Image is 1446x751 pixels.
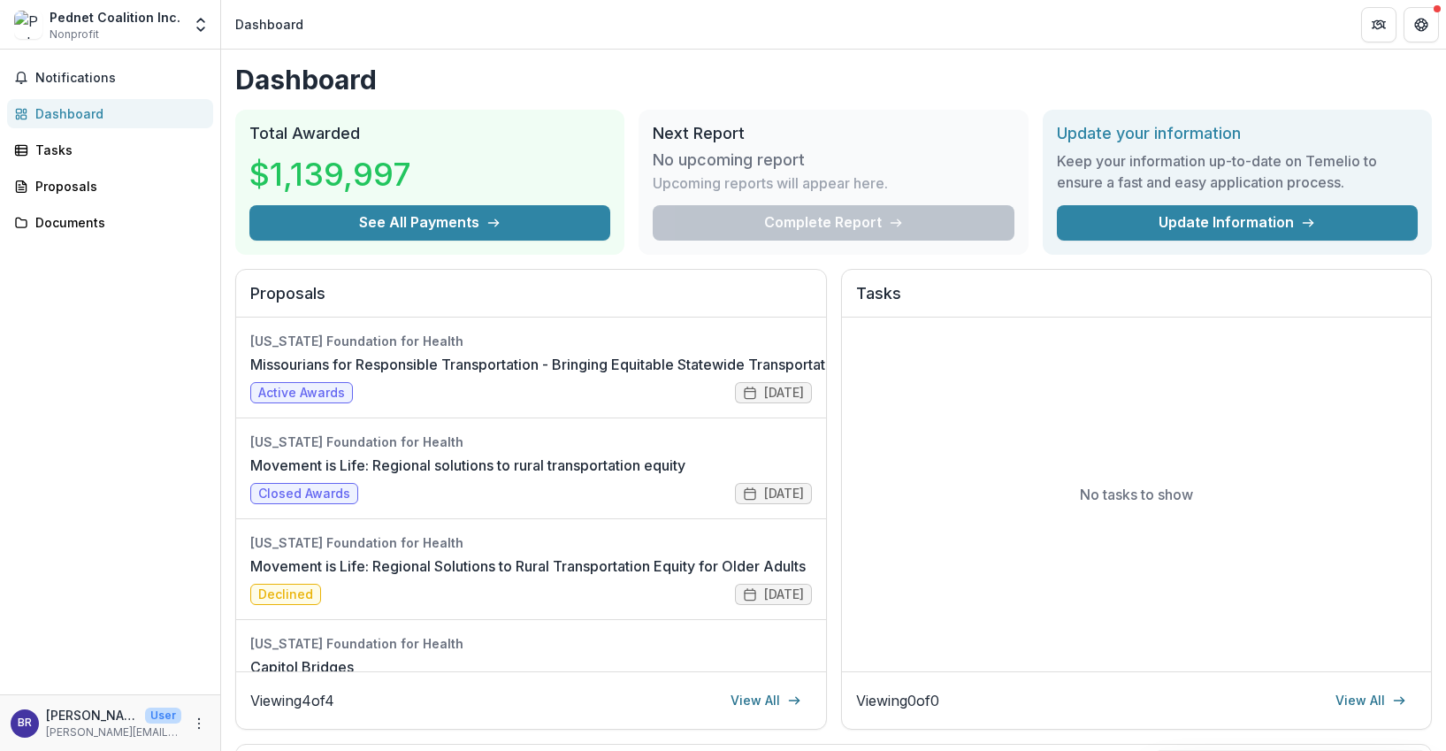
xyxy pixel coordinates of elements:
[18,717,32,729] div: Becky Reed
[249,205,610,241] button: See All Payments
[250,656,354,678] a: Capitol Bridges
[7,172,213,201] a: Proposals
[46,724,181,740] p: [PERSON_NAME][EMAIL_ADDRESS][DOMAIN_NAME]
[228,11,310,37] nav: breadcrumb
[250,556,806,577] a: Movement is Life: Regional Solutions to Rural Transportation Equity for Older Adults
[653,124,1014,143] h2: Next Report
[1404,7,1439,42] button: Get Help
[249,124,610,143] h2: Total Awarded
[856,284,1418,318] h2: Tasks
[35,71,206,86] span: Notifications
[1057,205,1418,241] a: Update Information
[188,713,210,734] button: More
[7,208,213,237] a: Documents
[7,135,213,165] a: Tasks
[250,284,812,318] h2: Proposals
[250,690,334,711] p: Viewing 4 of 4
[653,172,888,194] p: Upcoming reports will appear here.
[188,7,213,42] button: Open entity switcher
[35,213,199,232] div: Documents
[50,27,99,42] span: Nonprofit
[35,104,199,123] div: Dashboard
[653,150,805,170] h3: No upcoming report
[856,690,939,711] p: Viewing 0 of 0
[250,455,685,476] a: Movement is Life: Regional solutions to rural transportation equity
[7,99,213,128] a: Dashboard
[35,141,199,159] div: Tasks
[145,708,181,724] p: User
[235,64,1432,96] h1: Dashboard
[1057,124,1418,143] h2: Update your information
[720,686,812,715] a: View All
[235,15,303,34] div: Dashboard
[1057,150,1418,193] h3: Keep your information up-to-date on Temelio to ensure a fast and easy application process.
[35,177,199,195] div: Proposals
[46,706,138,724] p: [PERSON_NAME]
[50,8,180,27] div: Pednet Coalition Inc.
[14,11,42,39] img: Pednet Coalition Inc.
[7,64,213,92] button: Notifications
[1080,484,1193,505] p: No tasks to show
[250,354,1007,375] a: Missourians for Responsible Transportation - Bringing Equitable Statewide Transportation Planning...
[1325,686,1417,715] a: View All
[1361,7,1396,42] button: Partners
[249,150,411,198] h3: $1,139,997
